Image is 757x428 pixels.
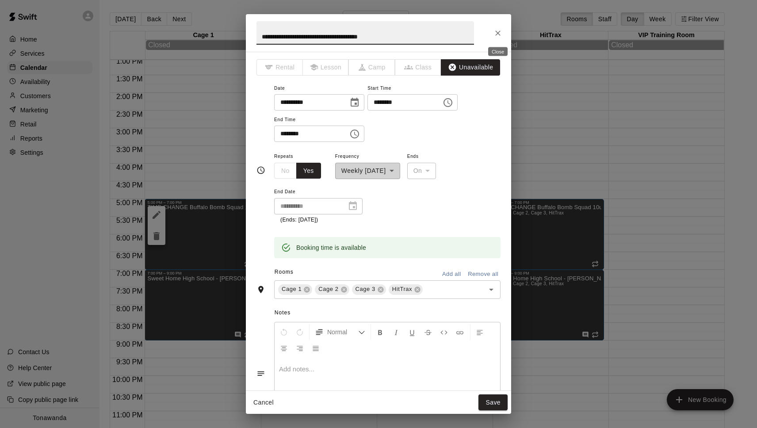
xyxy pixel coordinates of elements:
button: Format Bold [373,324,388,340]
button: Unavailable [441,59,500,76]
button: Add all [437,267,466,281]
span: Notes [275,306,501,320]
span: The type of an existing booking cannot be changed [256,59,303,76]
div: outlined button group [274,163,321,179]
span: Frequency [335,151,400,163]
div: Close [488,47,508,56]
button: Left Align [472,324,487,340]
span: Ends [407,151,436,163]
svg: Notes [256,369,265,378]
span: The type of an existing booking cannot be changed [395,59,442,76]
span: Cage 1 [278,285,305,294]
span: HitTrax [389,285,416,294]
button: Format Strikethrough [421,324,436,340]
div: HitTrax [389,284,423,295]
svg: Rooms [256,285,265,294]
div: Booking time is available [296,240,366,256]
span: End Time [274,114,364,126]
button: Undo [276,324,291,340]
button: Cancel [249,394,278,411]
span: End Date [274,186,363,198]
button: Choose date, selected date is Nov 5, 2025 [346,94,363,111]
button: Yes [296,163,321,179]
button: Close [490,25,506,41]
div: Cage 2 [315,284,349,295]
button: Format Underline [405,324,420,340]
button: Redo [292,324,307,340]
div: On [407,163,436,179]
button: Justify Align [308,340,323,356]
div: Cage 1 [278,284,312,295]
button: Save [478,394,508,411]
button: Insert Link [452,324,467,340]
button: Open [485,283,497,296]
button: Choose time, selected time is 7:00 PM [346,125,363,143]
p: (Ends: [DATE]) [280,216,356,225]
button: Formatting Options [311,324,369,340]
button: Center Align [276,340,291,356]
span: Normal [327,328,358,336]
span: The type of an existing booking cannot be changed [349,59,395,76]
span: Date [274,83,364,95]
svg: Timing [256,166,265,175]
button: Choose time, selected time is 5:00 PM [439,94,457,111]
span: Rooms [275,269,294,275]
div: Cage 3 [352,284,386,295]
button: Format Italics [389,324,404,340]
span: Cage 2 [315,285,342,294]
span: Cage 3 [352,285,379,294]
span: Start Time [367,83,458,95]
button: Right Align [292,340,307,356]
span: The type of an existing booking cannot be changed [303,59,349,76]
span: Repeats [274,151,328,163]
button: Insert Code [436,324,451,340]
button: Remove all [466,267,501,281]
